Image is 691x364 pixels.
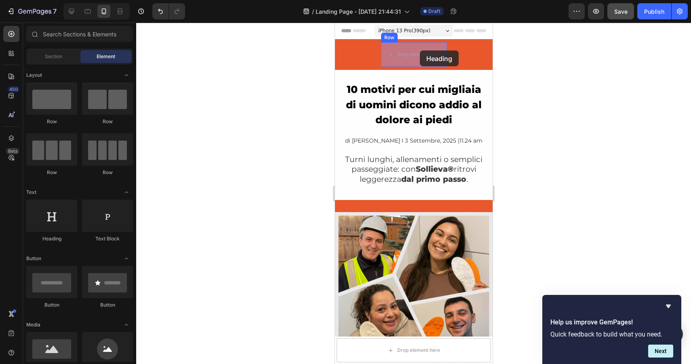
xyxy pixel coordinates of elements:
button: 7 [3,3,60,19]
span: Toggle open [120,318,133,331]
span: Media [26,321,40,328]
input: Search Sections & Elements [26,26,133,42]
div: Help us improve GemPages! [550,301,673,358]
span: Text [26,189,36,196]
div: Row [82,169,133,176]
span: / [312,7,314,16]
div: Row [82,118,133,125]
button: Next question [648,345,673,358]
span: Toggle open [120,186,133,199]
span: Draft [428,8,440,15]
h2: Help us improve GemPages! [550,318,673,327]
div: Heading [26,235,77,242]
span: Layout [26,72,42,79]
p: Quick feedback to build what you need. [550,330,673,338]
div: Row [26,169,77,176]
div: Button [82,301,133,309]
iframe: Design area [335,23,493,364]
button: Hide survey [664,301,673,311]
div: 450 [8,86,19,93]
div: Publish [644,7,664,16]
div: Undo/Redo [152,3,185,19]
div: Row [26,118,77,125]
span: Section [45,53,62,60]
div: Text Block [82,235,133,242]
p: 7 [53,6,57,16]
div: Beta [6,148,19,154]
span: Toggle open [120,252,133,265]
button: Save [607,3,634,19]
div: Button [26,301,77,309]
span: Element [97,53,115,60]
span: Save [614,8,628,15]
button: Publish [637,3,671,19]
span: Button [26,255,41,262]
span: Toggle open [120,69,133,82]
span: Landing Page - [DATE] 21:44:31 [316,7,401,16]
